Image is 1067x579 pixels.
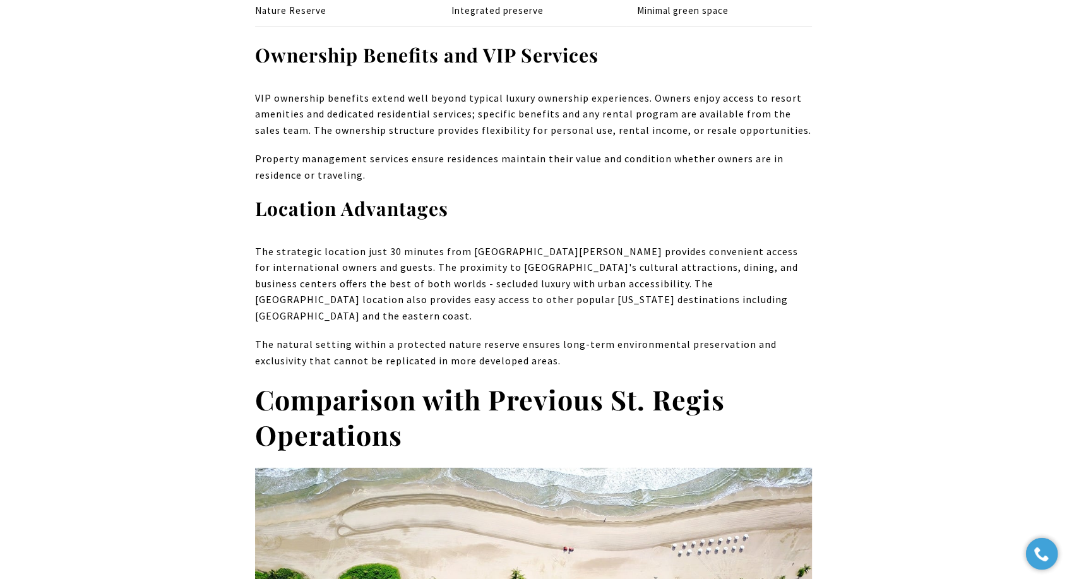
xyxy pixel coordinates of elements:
p: Nature Reserve [255,3,430,19]
p: The natural setting within a protected nature reserve ensures long-term environmental preservatio... [255,337,812,369]
p: The strategic location just 30 minutes from [GEOGRAPHIC_DATA][PERSON_NAME] provides convenient ac... [255,244,812,325]
p: Minimal green space [637,3,812,19]
p: VIP ownership benefits extend well beyond typical luxury ownership experiences. Owners enjoy acce... [255,90,812,139]
strong: Comparison with Previous St. Regis Operations [255,381,725,453]
strong: Location Advantages [255,196,448,221]
p: Property management services ensure residences maintain their value and condition whether owners ... [255,151,812,183]
strong: Ownership Benefits and VIP Services [255,42,599,68]
p: Integrated preserve [451,3,616,19]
